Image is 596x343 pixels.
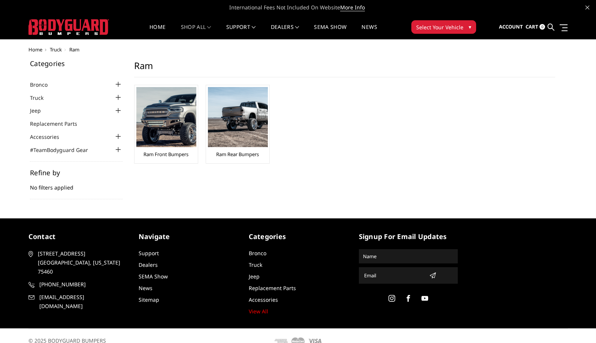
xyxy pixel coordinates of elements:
a: [PHONE_NUMBER] [28,280,127,289]
a: SEMA Show [314,24,347,39]
span: 0 [539,24,545,30]
h5: signup for email updates [359,232,458,242]
a: Dealers [139,261,158,268]
a: Truck [30,94,53,102]
a: [EMAIL_ADDRESS][DOMAIN_NAME] [28,293,127,311]
h5: Categories [249,232,348,242]
span: Account [499,23,523,30]
a: Truck [50,46,62,53]
span: ▾ [469,23,471,31]
input: Name [360,250,457,262]
a: News [139,284,152,292]
img: BODYGUARD BUMPERS [28,19,109,35]
a: Jeep [30,107,50,114]
a: Truck [249,261,262,268]
span: Cart [526,23,538,30]
a: Accessories [30,133,69,141]
h5: Navigate [139,232,238,242]
a: Sitemap [139,296,159,303]
iframe: Chat Widget [559,307,596,343]
a: #TeamBodyguard Gear [30,146,97,154]
h5: contact [28,232,127,242]
span: Select Your Vehicle [416,23,463,31]
a: Bronco [30,81,57,89]
a: Bronco [249,250,266,257]
a: Jeep [249,273,260,280]
div: No filters applied [30,169,123,199]
a: News [361,24,377,39]
a: Support [139,250,159,257]
a: More Info [340,4,365,11]
span: [EMAIL_ADDRESS][DOMAIN_NAME] [39,293,126,311]
span: [STREET_ADDRESS] [GEOGRAPHIC_DATA], [US_STATE] 75460 [38,249,125,276]
h5: Refine by [30,169,123,176]
h5: Categories [30,60,123,67]
input: Email [361,269,426,281]
a: Accessories [249,296,278,303]
a: Cart 0 [526,17,545,37]
a: View All [249,308,268,315]
h1: Ram [134,60,555,77]
span: [PHONE_NUMBER] [39,280,126,289]
button: Select Your Vehicle [411,20,476,34]
a: Account [499,17,523,37]
a: shop all [181,24,211,39]
a: Home [149,24,166,39]
a: Replacement Parts [249,284,296,292]
a: Ram Rear Bumpers [216,151,259,158]
a: Dealers [271,24,299,39]
a: Ram Front Bumpers [143,151,188,158]
span: Ram [69,46,79,53]
a: Replacement Parts [30,120,87,128]
a: SEMA Show [139,273,168,280]
a: Support [226,24,256,39]
a: Home [28,46,42,53]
